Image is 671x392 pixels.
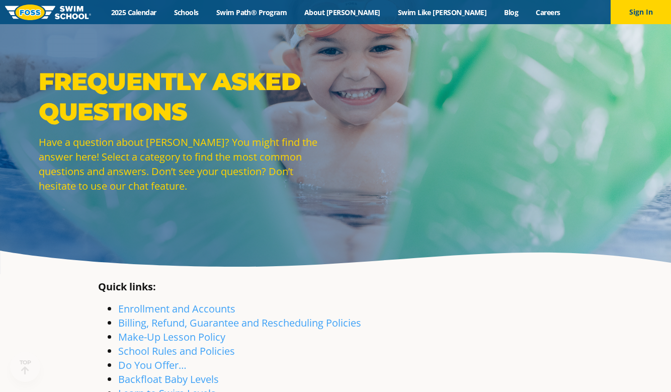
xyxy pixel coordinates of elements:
a: About [PERSON_NAME] [296,8,389,17]
a: 2025 Calendar [102,8,165,17]
p: Frequently Asked Questions [39,66,330,127]
a: Swim Path® Program [207,8,295,17]
a: Blog [495,8,527,17]
p: Have a question about [PERSON_NAME]? You might find the answer here! Select a category to find th... [39,135,330,193]
div: TOP [20,359,31,375]
a: School Rules and Policies [118,344,235,358]
a: Do You Offer… [118,358,187,372]
a: Swim Like [PERSON_NAME] [389,8,495,17]
a: Careers [527,8,569,17]
strong: Quick links: [98,280,156,293]
a: Backfloat Baby Levels [118,372,219,386]
a: Enrollment and Accounts [118,302,235,316]
a: Schools [165,8,207,17]
img: FOSS Swim School Logo [5,5,91,20]
a: Billing, Refund, Guarantee and Rescheduling Policies [118,316,361,330]
a: Make-Up Lesson Policy [118,330,225,344]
